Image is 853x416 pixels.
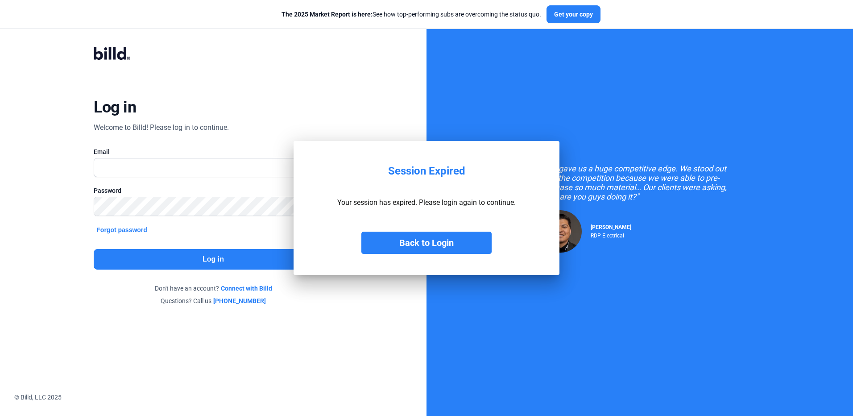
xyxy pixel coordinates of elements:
[337,198,516,207] p: Your session has expired. Please login again to continue.
[547,5,600,23] button: Get your copy
[213,296,266,305] a: [PHONE_NUMBER]
[539,210,582,253] img: Raul Pacheco
[591,230,631,239] div: RDP Electrical
[94,186,332,195] div: Password
[221,284,272,293] a: Connect with Billd
[94,284,332,293] div: Don't have an account?
[94,225,150,235] button: Forgot password
[282,11,373,18] span: The 2025 Market Report is here:
[94,296,332,305] div: Questions? Call us
[539,164,740,201] div: "Billd gave us a huge competitive edge. We stood out from the competition because we were able to...
[94,97,136,117] div: Log in
[94,249,332,270] button: Log in
[388,165,465,178] div: Session Expired
[94,147,332,156] div: Email
[361,232,492,254] button: Back to Login
[94,122,229,133] div: Welcome to Billd! Please log in to continue.
[591,224,631,230] span: [PERSON_NAME]
[282,10,541,19] div: See how top-performing subs are overcoming the status quo.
